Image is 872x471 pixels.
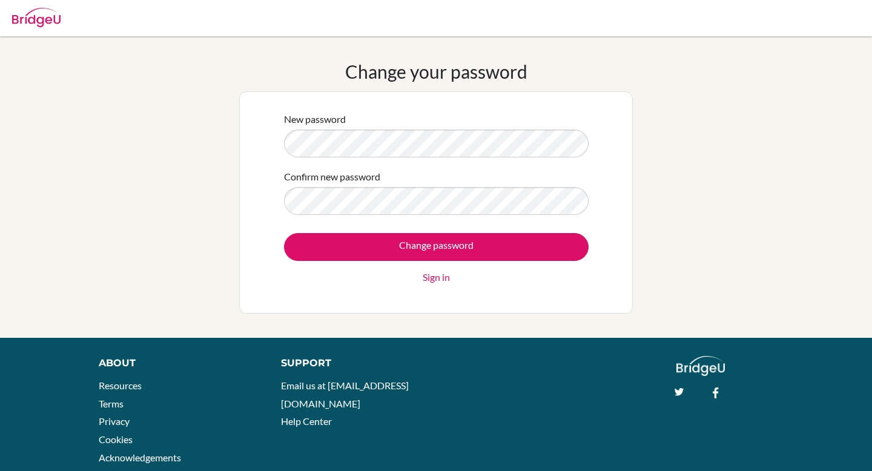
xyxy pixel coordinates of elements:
[12,8,61,27] img: Bridge-U
[284,233,589,261] input: Change password
[423,270,450,285] a: Sign in
[281,380,409,409] a: Email us at [EMAIL_ADDRESS][DOMAIN_NAME]
[281,356,424,371] div: Support
[284,170,380,184] label: Confirm new password
[345,61,527,82] h1: Change your password
[284,112,346,127] label: New password
[99,415,130,427] a: Privacy
[99,380,142,391] a: Resources
[99,452,181,463] a: Acknowledgements
[281,415,332,427] a: Help Center
[676,356,725,376] img: logo_white@2x-f4f0deed5e89b7ecb1c2cc34c3e3d731f90f0f143d5ea2071677605dd97b5244.png
[99,398,124,409] a: Terms
[99,433,133,445] a: Cookies
[99,356,254,371] div: About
